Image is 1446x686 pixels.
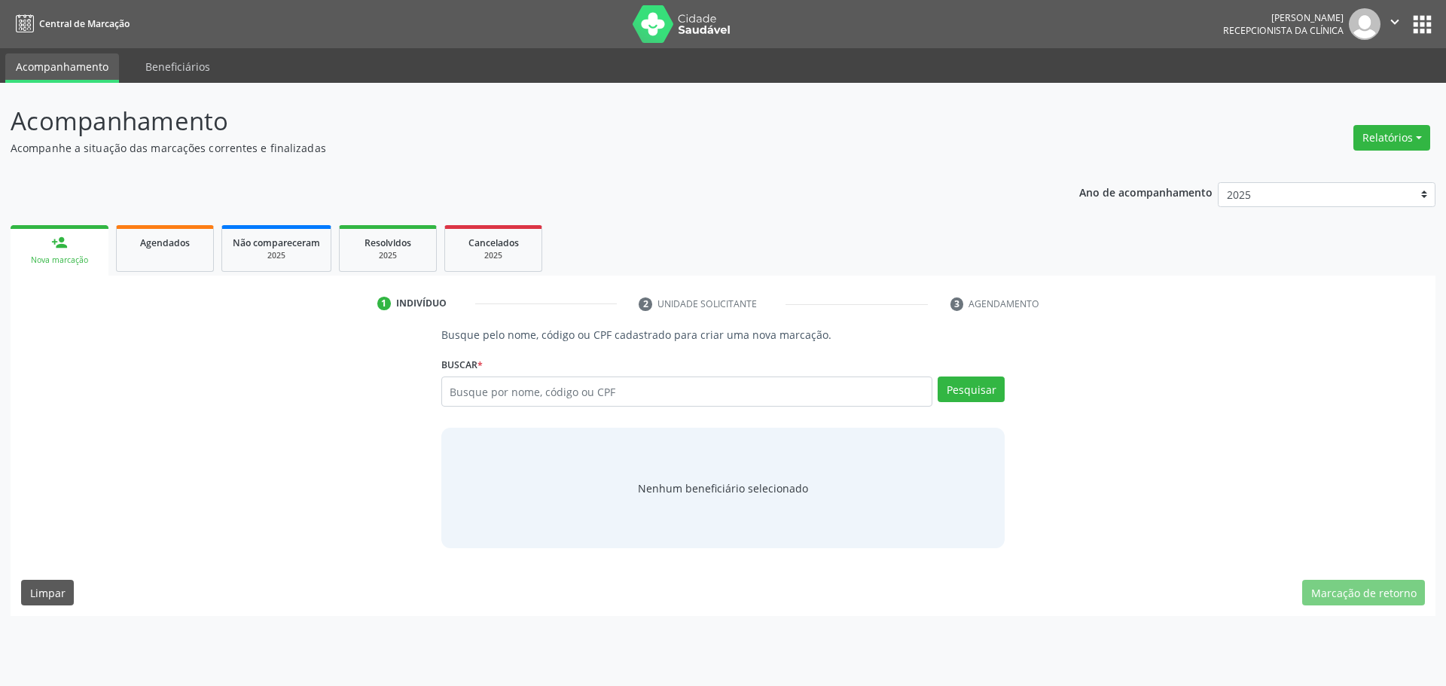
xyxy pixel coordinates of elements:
span: Recepcionista da clínica [1223,24,1344,37]
p: Acompanhe a situação das marcações correntes e finalizadas [11,140,1008,156]
p: Busque pelo nome, código ou CPF cadastrado para criar uma nova marcação. [441,327,1005,343]
span: Agendados [140,236,190,249]
img: img [1349,8,1380,40]
p: Acompanhamento [11,102,1008,140]
button: Relatórios [1353,125,1430,151]
div: person_add [51,234,68,251]
span: Resolvidos [365,236,411,249]
button:  [1380,8,1409,40]
i:  [1387,14,1403,30]
div: [PERSON_NAME] [1223,11,1344,24]
a: Central de Marcação [11,11,130,36]
div: 2025 [350,250,426,261]
label: Buscar [441,353,483,377]
div: 2025 [233,250,320,261]
span: Nenhum beneficiário selecionado [638,480,808,496]
button: apps [1409,11,1435,38]
a: Beneficiários [135,53,221,80]
button: Marcação de retorno [1302,580,1425,605]
button: Limpar [21,580,74,605]
span: Cancelados [468,236,519,249]
button: Pesquisar [938,377,1005,402]
span: Central de Marcação [39,17,130,30]
div: 1 [377,297,391,310]
p: Ano de acompanhamento [1079,182,1213,201]
div: Indivíduo [396,297,447,310]
div: Nova marcação [21,255,98,266]
a: Acompanhamento [5,53,119,83]
input: Busque por nome, código ou CPF [441,377,933,407]
span: Não compareceram [233,236,320,249]
div: 2025 [456,250,531,261]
